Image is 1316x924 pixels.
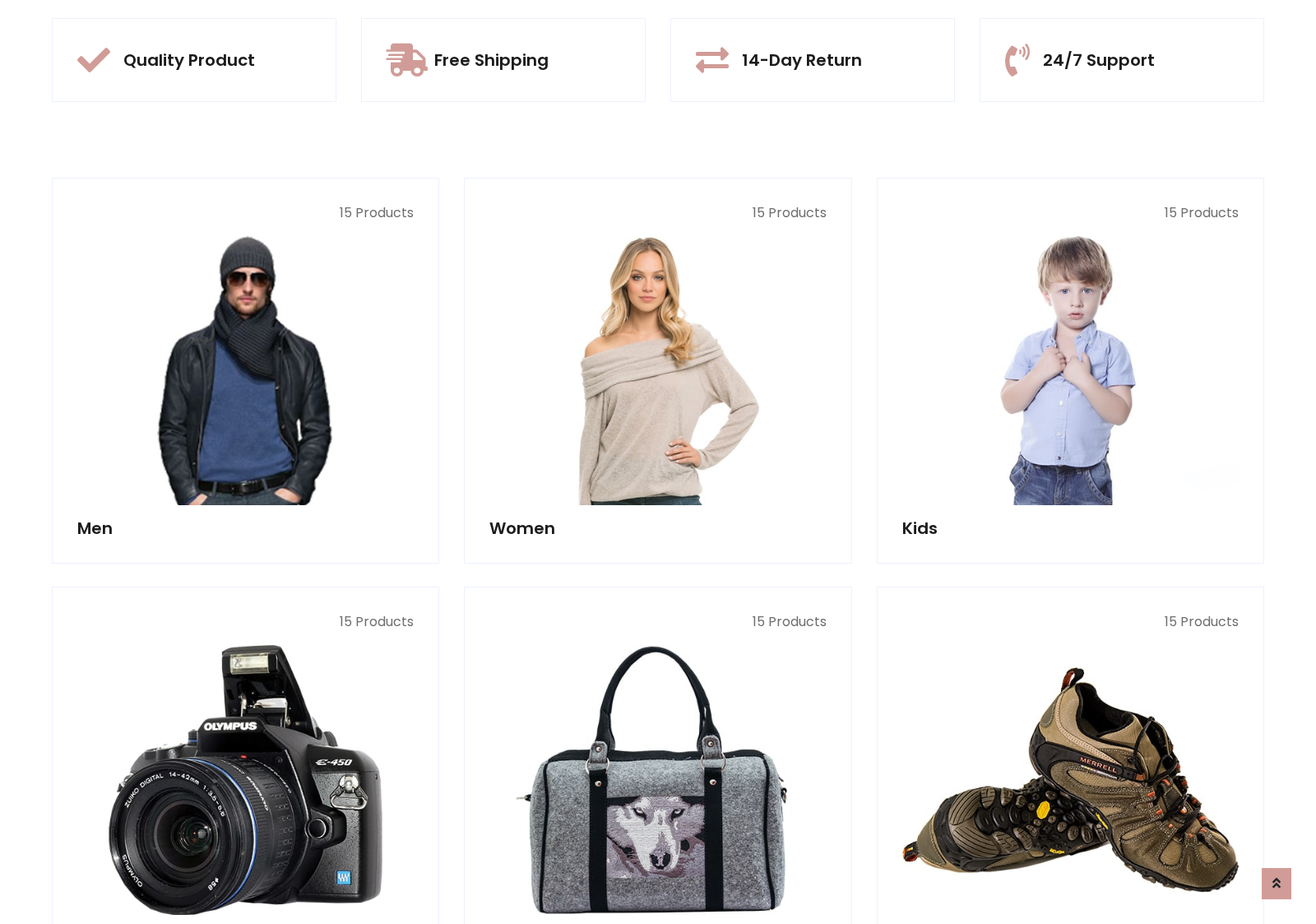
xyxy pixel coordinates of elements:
[902,612,1239,632] p: 15 Products
[77,612,414,632] p: 15 Products
[1043,50,1155,70] h5: 24/7 Support
[434,50,549,70] h5: Free Shipping
[742,50,862,70] h5: 14-Day Return
[77,203,414,223] p: 15 Products
[123,50,255,70] h5: Quality Product
[489,203,826,223] p: 15 Products
[489,518,826,538] h5: Women
[902,518,1239,538] h5: Kids
[77,518,414,538] h5: Men
[902,203,1239,223] p: 15 Products
[489,612,826,632] p: 15 Products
